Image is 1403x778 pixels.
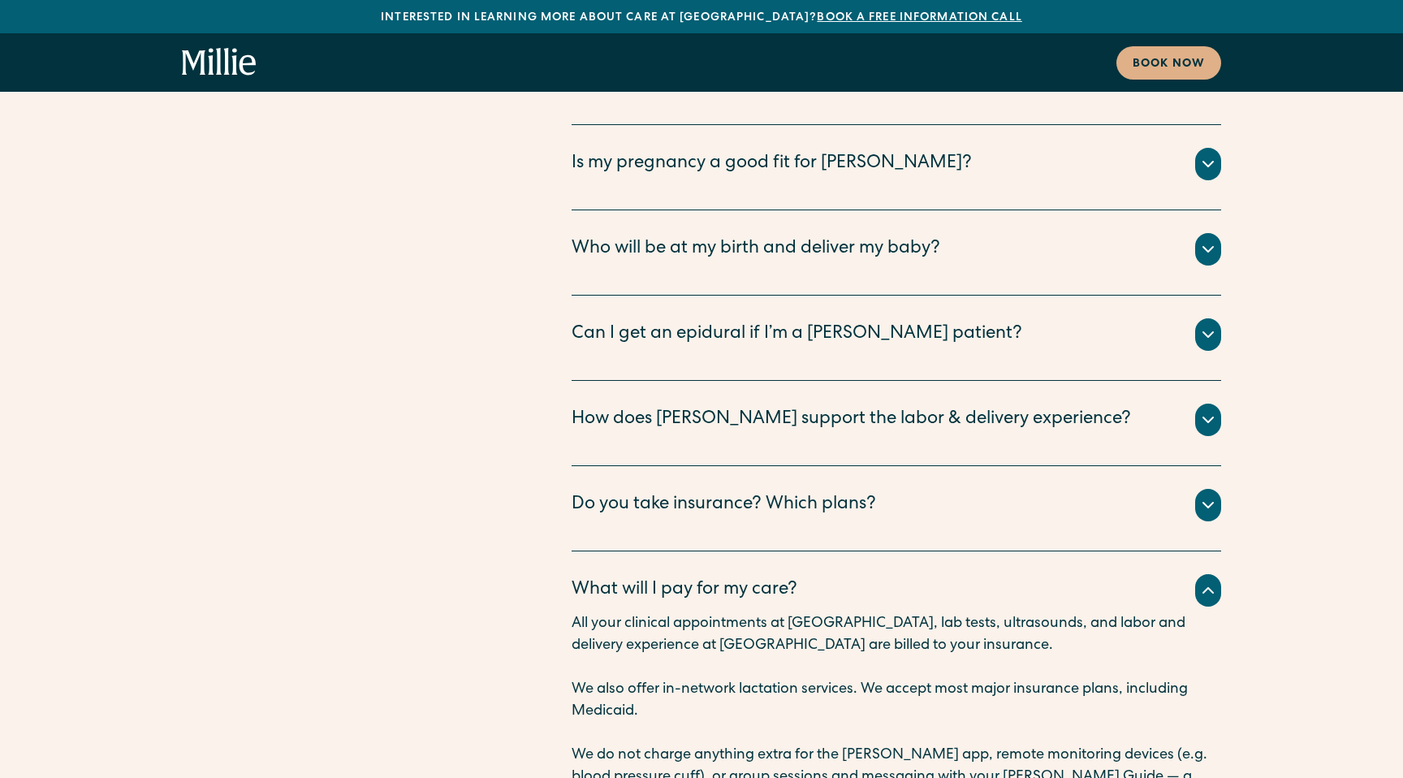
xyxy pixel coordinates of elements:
[572,723,1221,745] p: ‍
[572,492,876,519] div: Do you take insurance? Which plans?
[572,236,940,263] div: Who will be at my birth and deliver my baby?
[1116,46,1221,80] a: Book now
[572,679,1221,723] p: We also offer in-network lactation services. We accept most major insurance plans, including Medi...
[572,322,1022,348] div: Can I get an epidural if I’m a [PERSON_NAME] patient?
[572,151,972,178] div: Is my pregnancy a good fit for [PERSON_NAME]?
[1133,56,1205,73] div: Book now
[572,613,1221,657] p: All your clinical appointments at [GEOGRAPHIC_DATA], lab tests, ultrasounds, and labor and delive...
[182,48,257,77] a: home
[572,657,1221,679] p: ‍
[817,12,1021,24] a: Book a free information call
[572,407,1131,434] div: How does [PERSON_NAME] support the labor & delivery experience?
[572,577,797,604] div: What will I pay for my care?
